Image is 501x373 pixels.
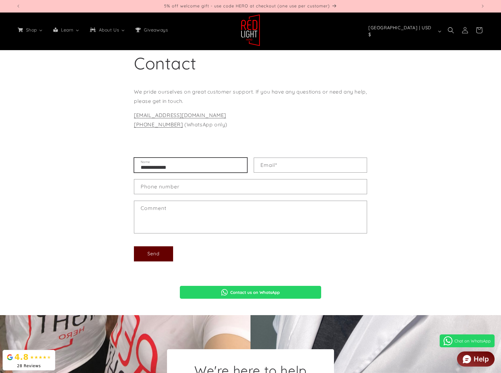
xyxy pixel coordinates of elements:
summary: Search [444,23,458,37]
p: We pride ourselves on great customer support. If you have any questions or need any help, please ... [134,87,367,106]
span: Chat on WhatsApp [454,338,491,343]
a: Red Light Hero [239,12,263,49]
img: Red Light Hero [241,14,260,46]
a: [PHONE_NUMBER] [134,121,183,128]
span: Contact us on WhatsApp [230,290,280,295]
a: Contact us on WhatsApp [180,286,321,299]
span: [GEOGRAPHIC_DATA] | USD $ [368,24,435,38]
button: Send [134,246,173,261]
span: 5% off welcome gift - use code HERO at checkout (one use per customer) [164,3,330,8]
a: Shop [12,23,48,37]
img: widget icon [463,355,471,363]
a: Giveaways [130,23,172,37]
a: About Us [84,23,130,37]
a: Chat on WhatsApp [440,334,495,347]
div: Help [474,356,489,362]
span: Shop [25,27,38,33]
p: (WhatsApp only) [134,111,367,129]
span: Learn [60,27,74,33]
span: About Us [98,27,120,33]
a: [EMAIL_ADDRESS][DOMAIN_NAME] [134,112,226,118]
button: [GEOGRAPHIC_DATA] | USD $ [365,25,444,37]
a: Learn [48,23,84,37]
span: Giveaways [143,27,169,33]
h1: Contact [134,52,367,74]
